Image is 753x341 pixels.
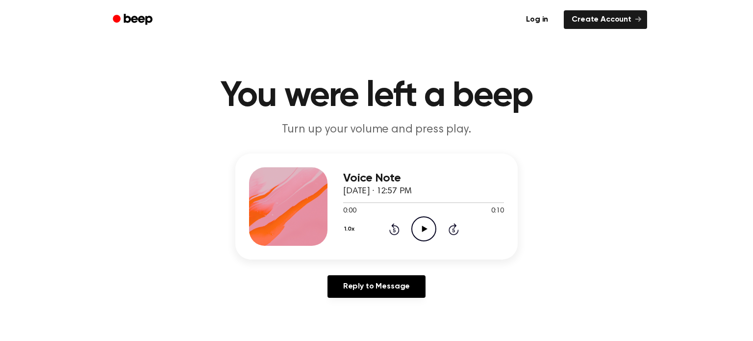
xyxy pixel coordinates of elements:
a: Beep [106,10,161,29]
span: 0:00 [343,206,356,216]
a: Create Account [564,10,647,29]
h3: Voice Note [343,172,504,185]
h1: You were left a beep [125,79,627,114]
span: [DATE] · 12:57 PM [343,187,412,196]
a: Log in [516,8,558,31]
button: 1.0x [343,221,358,237]
p: Turn up your volume and press play. [188,122,565,138]
span: 0:10 [491,206,504,216]
a: Reply to Message [327,275,426,298]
